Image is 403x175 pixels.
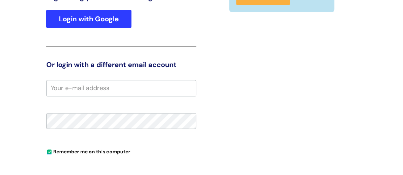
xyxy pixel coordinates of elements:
[47,150,52,154] input: Remember me on this computer
[46,146,196,157] div: You can uncheck this option if you're logging in from a shared device
[46,10,131,28] a: Login with Google
[46,147,130,155] label: Remember me on this computer
[46,60,196,69] h3: Or login with a different email account
[46,80,196,96] input: Your e-mail address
